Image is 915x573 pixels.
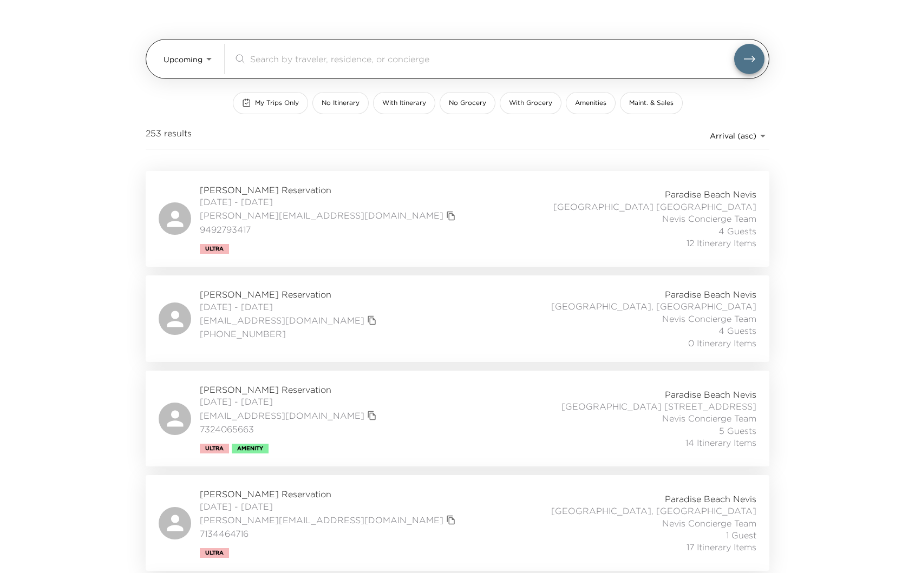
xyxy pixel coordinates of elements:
span: [GEOGRAPHIC_DATA], [GEOGRAPHIC_DATA] [551,300,756,312]
span: Nevis Concierge Team [662,213,756,225]
span: Paradise Beach Nevis [665,388,756,400]
button: copy primary member email [443,512,459,528]
span: 1 Guest [726,529,756,541]
span: No Grocery [449,98,486,108]
span: [DATE] - [DATE] [200,396,380,407]
span: Nevis Concierge Team [662,313,756,325]
span: [PERSON_NAME] Reservation [200,184,459,196]
span: 17 Itinerary Items [687,541,756,553]
button: Amenities [566,92,616,114]
span: [GEOGRAPHIC_DATA] [GEOGRAPHIC_DATA] [553,201,756,213]
button: Maint. & Sales [620,92,683,114]
span: [PERSON_NAME] Reservation [200,384,380,396]
a: [PERSON_NAME] Reservation[DATE] - [DATE][EMAIL_ADDRESS][DOMAIN_NAME]copy primary member email7324... [146,371,769,466]
span: [DATE] - [DATE] [200,196,459,208]
span: Paradise Beach Nevis [665,493,756,505]
span: [DATE] - [DATE] [200,301,380,313]
a: [PERSON_NAME][EMAIL_ADDRESS][DOMAIN_NAME] [200,209,443,221]
span: [PERSON_NAME] Reservation [200,288,380,300]
button: My Trips Only [233,92,308,114]
span: [GEOGRAPHIC_DATA], [GEOGRAPHIC_DATA] [551,505,756,517]
span: [DATE] - [DATE] [200,500,459,512]
span: Ultra [205,445,224,452]
span: 5 Guests [719,425,756,437]
span: 0 Itinerary Items [688,337,756,349]
span: Nevis Concierge Team [662,412,756,424]
span: Nevis Concierge Team [662,517,756,529]
span: 9492793417 [200,223,459,235]
span: Ultra [205,246,224,252]
span: Arrival (asc) [710,131,756,141]
span: 4 Guests [718,325,756,337]
a: [EMAIL_ADDRESS][DOMAIN_NAME] [200,410,364,421]
span: 7324065663 [200,423,380,435]
a: [PERSON_NAME] Reservation[DATE] - [DATE][EMAIL_ADDRESS][DOMAIN_NAME]copy primary member email[PHO... [146,275,769,362]
span: No Itinerary [322,98,360,108]
span: 253 results [146,127,192,144]
button: copy primary member email [364,408,380,423]
span: [PHONE_NUMBER] [200,328,380,340]
span: 14 Itinerary Items [685,437,756,449]
button: No Itinerary [312,92,369,114]
span: With Itinerary [382,98,426,108]
span: [PERSON_NAME] Reservation [200,488,459,500]
span: Amenities [575,98,606,108]
a: [PERSON_NAME][EMAIL_ADDRESS][DOMAIN_NAME] [200,514,443,526]
button: With Grocery [500,92,561,114]
span: 4 Guests [718,225,756,237]
button: No Grocery [440,92,495,114]
span: Paradise Beach Nevis [665,288,756,300]
input: Search by traveler, residence, or concierge [250,52,734,65]
span: [GEOGRAPHIC_DATA] [STREET_ADDRESS] [561,400,756,412]
span: Paradise Beach Nevis [665,188,756,200]
span: With Grocery [509,98,552,108]
span: Upcoming [164,55,202,64]
a: [PERSON_NAME] Reservation[DATE] - [DATE][PERSON_NAME][EMAIL_ADDRESS][DOMAIN_NAME]copy primary mem... [146,475,769,571]
span: Ultra [205,550,224,556]
span: My Trips Only [255,98,299,108]
a: [PERSON_NAME] Reservation[DATE] - [DATE][PERSON_NAME][EMAIL_ADDRESS][DOMAIN_NAME]copy primary mem... [146,171,769,267]
span: Maint. & Sales [629,98,674,108]
button: With Itinerary [373,92,435,114]
span: 12 Itinerary Items [687,237,756,249]
a: [EMAIL_ADDRESS][DOMAIN_NAME] [200,314,364,326]
button: copy primary member email [364,313,380,328]
span: Amenity [237,445,263,452]
button: copy primary member email [443,208,459,223]
span: 7134464716 [200,528,459,539]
